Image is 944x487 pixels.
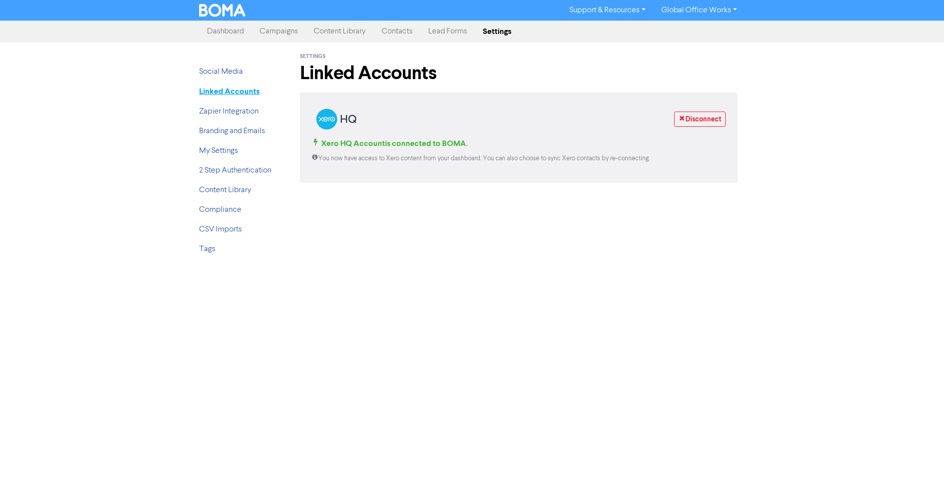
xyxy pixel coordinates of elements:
img: BOMA Logo [199,4,245,17]
a: Campaigns [252,22,306,41]
strong: Linked Accounts [199,86,260,96]
p: You now have access to Xero content from your dashboard. You can also choose to sync Xero contact... [312,154,726,163]
h1: Linked Accounts [300,62,737,85]
a: Content Library [199,186,251,194]
a: Content Library [306,22,374,41]
a: Global Office Works [653,2,745,18]
span: Settings [300,53,325,60]
a: Social Media [199,68,243,76]
a: Lead Forms [420,22,475,41]
img: xero logo [312,104,361,134]
a: 2 Step Authentication [199,167,271,174]
a: Linked Accounts [199,88,260,96]
div: Getting Started with BOMA [300,92,737,183]
a: Settings [475,22,519,41]
a: Zapier Integration [199,108,259,115]
iframe: Chat Widget [895,440,944,487]
span: Xero HQ Account is connected to BOMA. [312,139,468,148]
a: Branding and Emails [199,127,265,135]
a: Contacts [374,22,420,41]
a: My Settings [199,147,238,155]
a: Compliance [199,206,241,214]
a: Support & Resources [561,2,653,18]
a: Disconnect [674,112,726,127]
a: Tags [199,245,215,253]
a: CSV Imports [199,226,242,233]
a: Dashboard [199,22,252,41]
